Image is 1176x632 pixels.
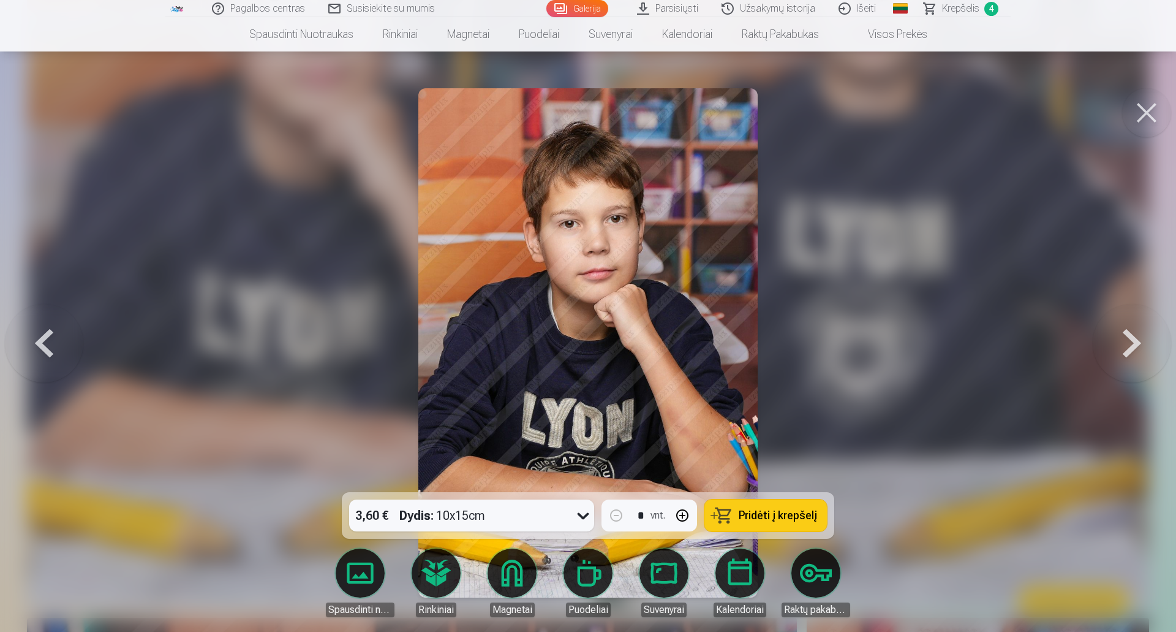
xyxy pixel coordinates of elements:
a: Kalendoriai [647,17,727,51]
a: Raktų pakabukas [727,17,834,51]
button: Pridėti į krepšelį [704,500,827,531]
span: 4 [984,2,998,16]
span: Pridėti į krepšelį [739,510,817,521]
div: Puodeliai [566,603,611,617]
a: Visos prekės [834,17,942,51]
div: 10x15cm [399,500,485,531]
a: Magnetai [432,17,504,51]
a: Magnetai [478,549,546,617]
a: Puodeliai [554,549,622,617]
img: /fa5 [170,5,184,12]
a: Spausdinti nuotraukas [326,549,394,617]
a: Rinkiniai [402,549,470,617]
a: Kalendoriai [706,549,774,617]
a: Suvenyrai [574,17,647,51]
div: Raktų pakabukas [782,603,850,617]
a: Puodeliai [504,17,574,51]
a: Rinkiniai [368,17,432,51]
div: Kalendoriai [714,603,766,617]
div: Suvenyrai [641,603,687,617]
div: Magnetai [490,603,535,617]
a: Spausdinti nuotraukas [235,17,368,51]
div: Rinkiniai [416,603,456,617]
a: Raktų pakabukas [782,549,850,617]
div: Spausdinti nuotraukas [326,603,394,617]
strong: Dydis : [399,507,434,524]
span: Krepšelis [942,1,979,16]
div: 3,60 € [349,500,394,531]
div: vnt. [650,508,665,523]
a: Suvenyrai [630,549,698,617]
